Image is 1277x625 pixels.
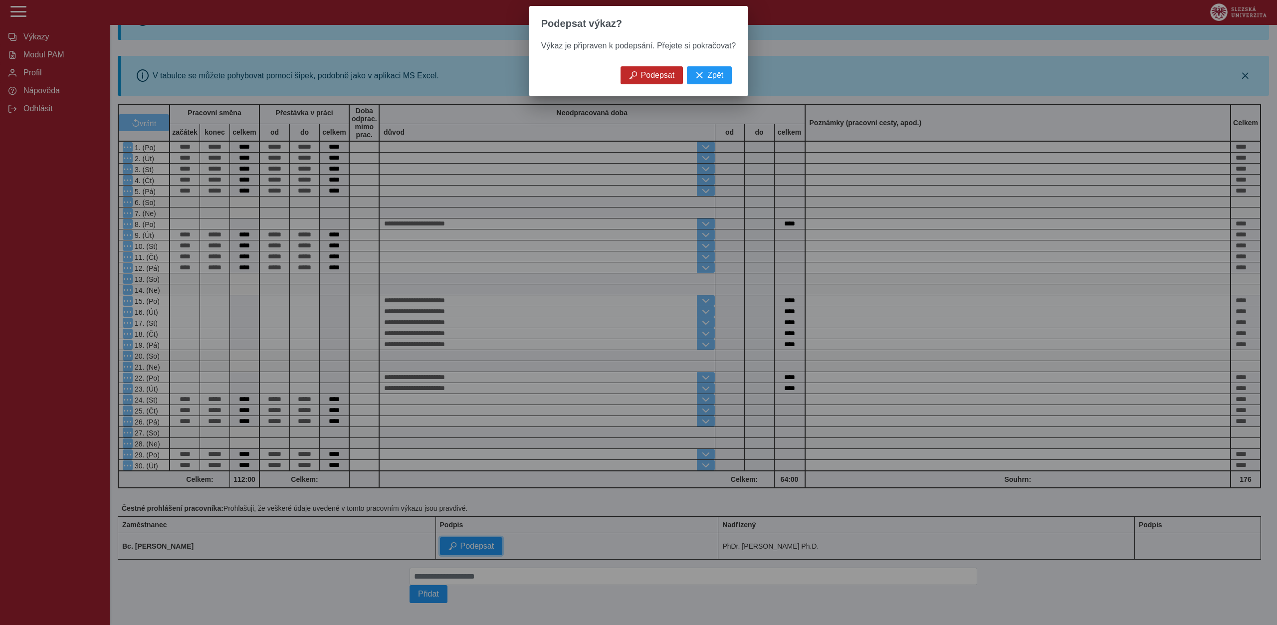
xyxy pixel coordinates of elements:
[707,71,723,80] span: Zpět
[621,66,683,84] button: Podepsat
[641,71,675,80] span: Podepsat
[687,66,732,84] button: Zpět
[541,18,622,29] span: Podepsat výkaz?
[541,41,736,50] span: Výkaz je připraven k podepsání. Přejete si pokračovat?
